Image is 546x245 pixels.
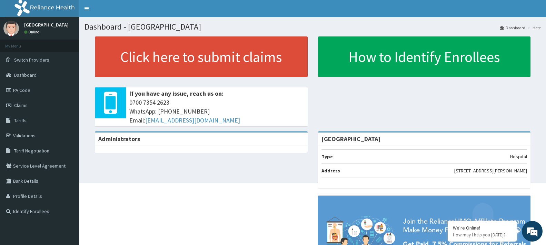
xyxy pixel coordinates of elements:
div: We're Online! [453,225,512,231]
p: [STREET_ADDRESS][PERSON_NAME] [454,167,527,174]
a: Dashboard [500,25,525,31]
p: How may I help you today? [453,232,512,238]
span: Claims [14,102,28,108]
p: Hospital [510,153,527,160]
strong: [GEOGRAPHIC_DATA] [321,135,380,143]
a: Click here to submit claims [95,36,308,77]
h1: Dashboard - [GEOGRAPHIC_DATA] [85,22,541,31]
p: [GEOGRAPHIC_DATA] [24,22,69,27]
b: If you have any issue, reach us on: [129,89,224,97]
img: User Image [3,21,19,36]
b: Type [321,153,333,160]
span: Switch Providers [14,57,49,63]
span: 0700 7354 2623 WhatsApp: [PHONE_NUMBER] Email: [129,98,304,125]
span: Tariffs [14,117,27,124]
b: Administrators [98,135,140,143]
a: [EMAIL_ADDRESS][DOMAIN_NAME] [145,116,240,124]
b: Address [321,168,340,174]
span: Dashboard [14,72,37,78]
span: Tariff Negotiation [14,148,49,154]
a: How to Identify Enrollees [318,36,531,77]
a: Online [24,30,41,34]
li: Here [526,25,541,31]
